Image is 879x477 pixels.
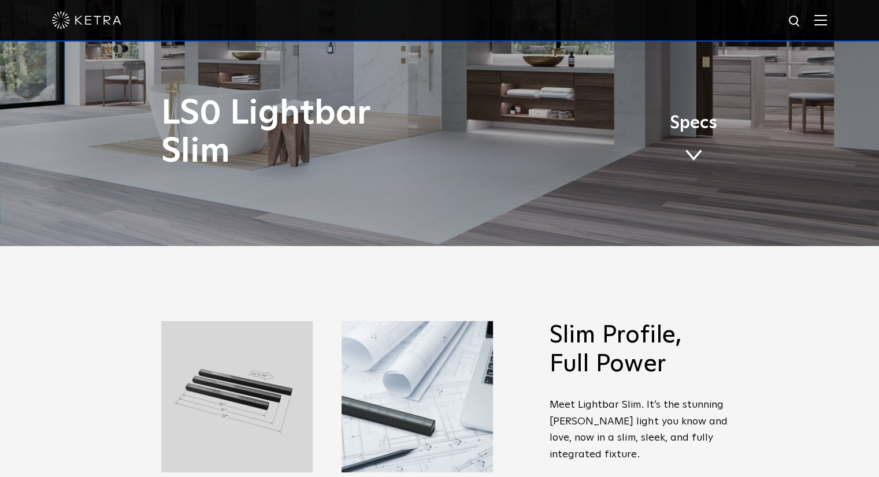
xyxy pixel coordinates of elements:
span: Specs [670,115,717,132]
img: search icon [788,14,802,29]
a: Specs [670,120,717,165]
h1: LS0 Lightbar Slim [161,95,488,171]
h2: Slim Profile, Full Power [550,321,729,379]
img: L30_SlimProfile [342,321,493,472]
img: L30_Custom_Length_Black-2 [161,321,313,472]
img: Hamburger%20Nav.svg [814,14,827,25]
img: ketra-logo-2019-white [52,12,121,29]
